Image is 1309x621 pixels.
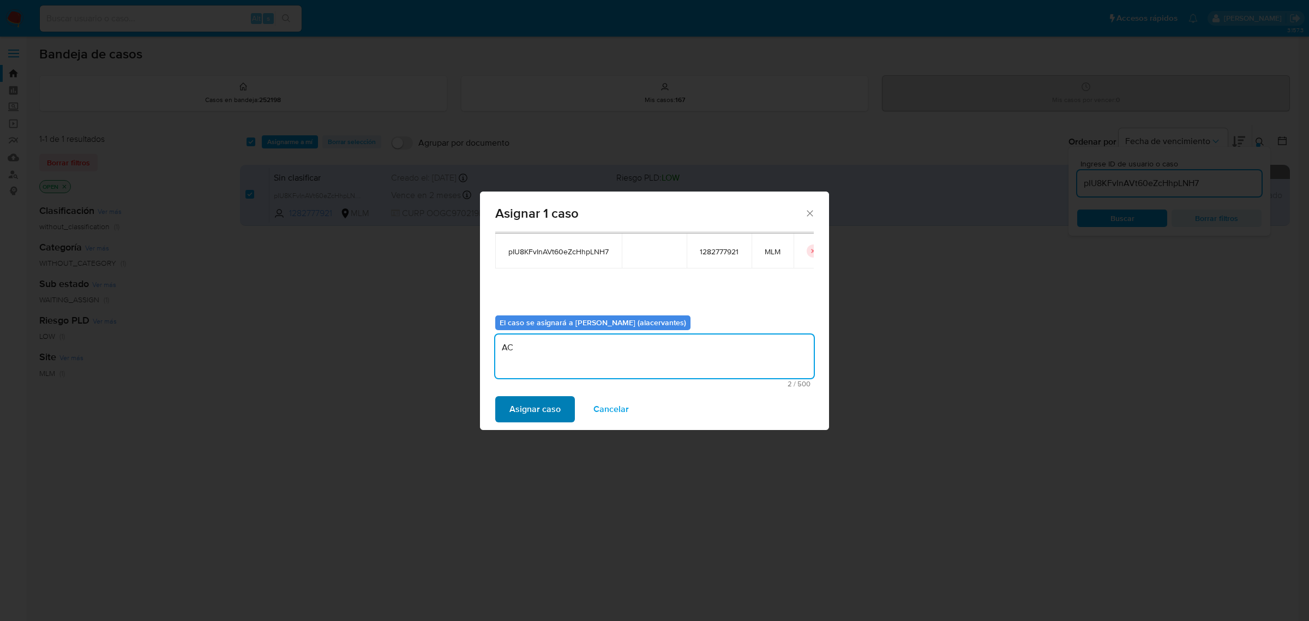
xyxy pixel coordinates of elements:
[499,380,810,387] span: Máximo 500 caracteres
[593,397,629,421] span: Cancelar
[508,247,609,256] span: pIU8KFvInAVt60eZcHhpLNH7
[700,247,738,256] span: 1282777921
[495,396,575,422] button: Asignar caso
[500,317,686,328] b: El caso se asignará a [PERSON_NAME] (alacervantes)
[579,396,643,422] button: Cancelar
[480,192,829,430] div: assign-modal
[807,244,820,258] button: icon-button
[495,335,814,378] textarea: AC
[509,397,561,421] span: Asignar caso
[804,208,814,218] button: Cerrar ventana
[765,247,780,256] span: MLM
[495,207,804,220] span: Asignar 1 caso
